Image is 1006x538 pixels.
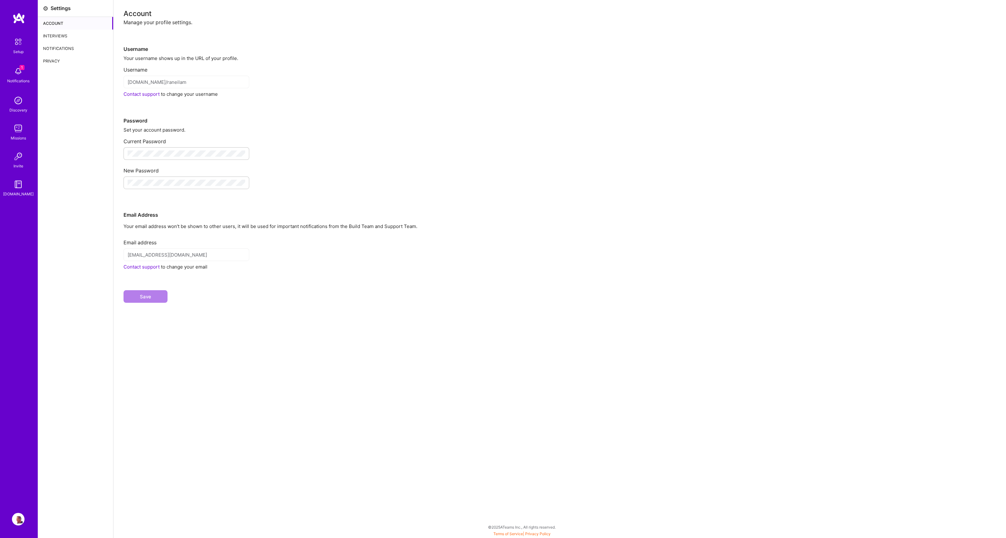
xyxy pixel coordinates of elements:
img: Invite [12,150,25,163]
span: | [493,531,551,536]
div: Account [38,17,113,30]
div: Username [124,26,996,52]
img: setup [12,35,25,48]
img: teamwork [12,122,25,135]
i: icon Settings [43,6,48,11]
div: Privacy [38,55,113,67]
img: logo [13,13,25,24]
div: Password [124,97,996,124]
div: to change your email [124,264,996,270]
div: Interviews [38,30,113,42]
div: Discovery [9,107,27,113]
div: Your username shows up in the URL of your profile. [124,55,996,62]
div: © 2025 ATeams Inc., All rights reserved. [38,519,1006,535]
a: Terms of Service [493,531,523,536]
div: Notifications [38,42,113,55]
span: 1 [19,65,25,70]
div: Notifications [7,78,30,84]
img: discovery [12,94,25,107]
div: Setup [13,48,24,55]
div: Email address [124,234,996,246]
div: Settings [51,5,71,12]
img: bell [12,65,25,78]
button: Save [124,290,168,303]
img: User Avatar [12,513,25,525]
img: guide book [12,178,25,191]
div: to change your username [124,91,996,97]
div: Set your account password. [124,127,996,133]
div: Manage your profile settings. [124,19,996,26]
div: [DOMAIN_NAME] [3,191,34,197]
div: Invite [14,163,23,169]
div: Email Address [124,192,996,218]
div: Username [124,62,996,73]
div: Current Password [124,133,996,145]
div: Account [124,10,996,17]
a: Contact support [124,264,160,270]
p: Your email address won’t be shown to other users, it will be used for important notifications fro... [124,223,996,230]
a: User Avatar [10,513,26,525]
div: New Password [124,162,996,174]
a: Privacy Policy [525,531,551,536]
div: Missions [11,135,26,141]
a: Contact support [124,91,160,97]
